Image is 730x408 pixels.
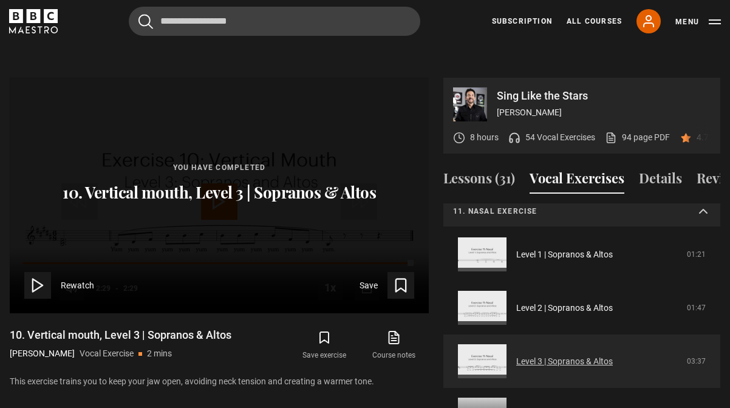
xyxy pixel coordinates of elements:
[290,328,359,363] button: Save exercise
[360,279,378,292] span: Save
[10,347,75,360] p: [PERSON_NAME]
[675,16,721,28] button: Toggle navigation
[10,375,429,388] p: This exercise trains you to keep your jaw open, avoiding neck tension and creating a warmer tone.
[492,16,552,27] a: Subscription
[24,272,94,299] button: Rewatch
[567,16,622,27] a: All Courses
[80,347,134,360] p: Vocal Exercise
[138,14,153,29] button: Submit the search query
[443,196,720,228] summary: 11. Nasal exercise
[9,9,58,33] svg: BBC Maestro
[360,272,414,299] button: Save
[516,248,613,261] a: Level 1 | Sopranos & Altos
[470,131,499,144] p: 8 hours
[497,90,711,101] p: Sing Like the Stars
[525,131,595,144] p: 54 Vocal Exercises
[63,183,376,202] p: 10. Vertical mouth, Level 3 | Sopranos & Altos
[516,302,613,314] a: Level 2 | Sopranos & Altos
[63,162,376,173] p: You have completed
[443,168,515,194] button: Lessons (31)
[639,168,682,194] button: Details
[516,355,613,368] a: Level 3 | Sopranos & Altos
[453,206,681,217] p: 11. Nasal exercise
[605,131,670,144] a: 94 page PDF
[360,328,429,363] a: Course notes
[530,168,624,194] button: Vocal Exercises
[10,328,231,342] h1: 10. Vertical mouth, Level 3 | Sopranos & Altos
[497,106,711,119] p: [PERSON_NAME]
[61,279,94,292] span: Rewatch
[147,347,172,360] p: 2 mins
[129,7,420,36] input: Search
